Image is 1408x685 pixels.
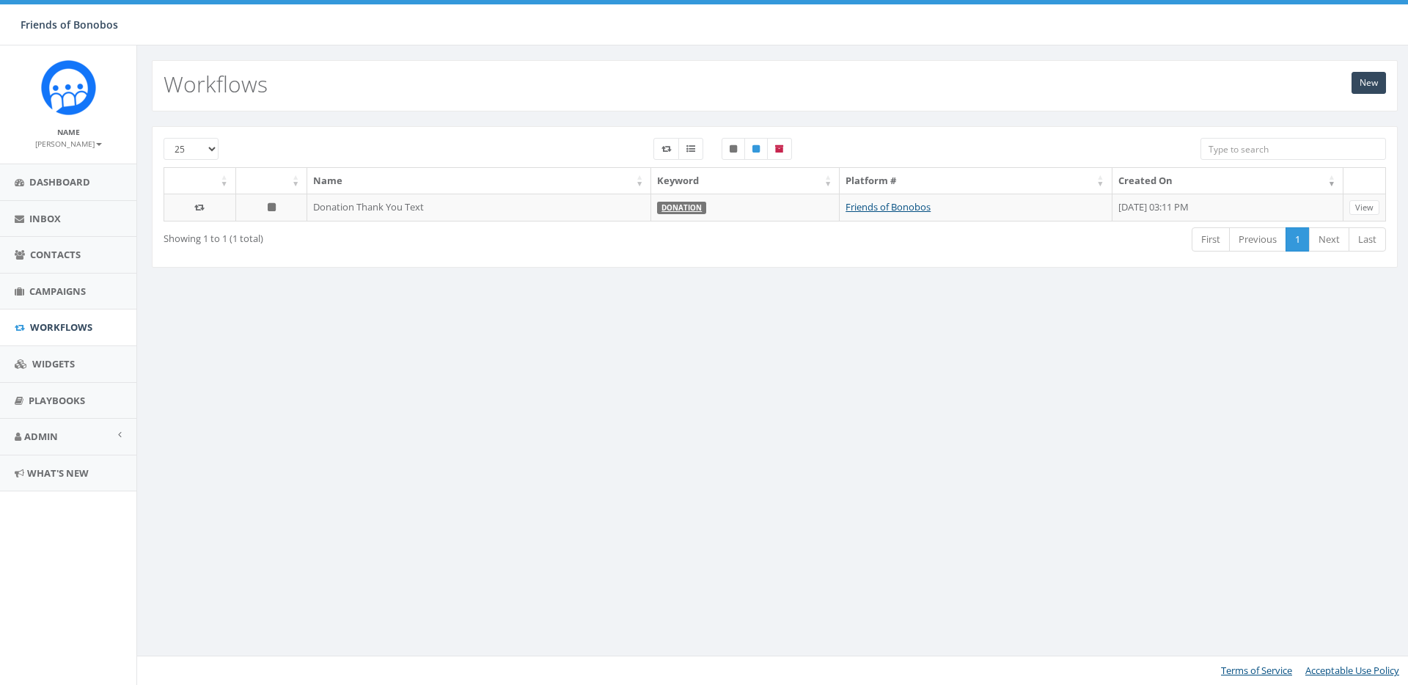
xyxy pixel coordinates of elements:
[21,18,118,32] span: Friends of Bonobos
[32,357,75,370] span: Widgets
[1352,72,1386,94] a: New
[722,138,745,160] label: Unpublished
[307,168,651,194] th: Name: activate to sort column ascending
[29,285,86,298] span: Campaigns
[236,168,308,194] th: : activate to sort column ascending
[1305,664,1399,677] a: Acceptable Use Policy
[1221,664,1292,677] a: Terms of Service
[29,394,85,407] span: Playbooks
[24,430,58,443] span: Admin
[1309,227,1349,252] a: Next
[840,168,1112,194] th: Platform #: activate to sort column ascending
[661,203,702,213] a: Donation
[41,60,96,115] img: Rally_Corp_Icon.png
[164,168,236,194] th: : activate to sort column ascending
[268,202,276,212] i: Unpublished
[27,466,89,480] span: What's New
[1349,227,1386,252] a: Last
[1192,227,1230,252] a: First
[1112,168,1343,194] th: Created On: activate to sort column ascending
[29,175,90,188] span: Dashboard
[35,139,102,149] small: [PERSON_NAME]
[678,138,703,160] label: Menu
[1349,200,1379,216] a: View
[846,200,931,213] a: Friends of Bonobos
[744,138,768,160] label: Published
[29,212,61,225] span: Inbox
[767,138,792,160] label: Archived
[307,194,651,221] td: Donation Thank You Text
[653,138,679,160] label: Workflow
[35,136,102,150] a: [PERSON_NAME]
[1286,227,1310,252] a: 1
[164,226,660,246] div: Showing 1 to 1 (1 total)
[1229,227,1286,252] a: Previous
[164,72,268,96] h2: Workflows
[651,168,840,194] th: Keyword: activate to sort column ascending
[30,320,92,334] span: Workflows
[1112,194,1343,221] td: [DATE] 03:11 PM
[57,127,80,137] small: Name
[1200,138,1386,160] input: Type to search
[30,248,81,261] span: Contacts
